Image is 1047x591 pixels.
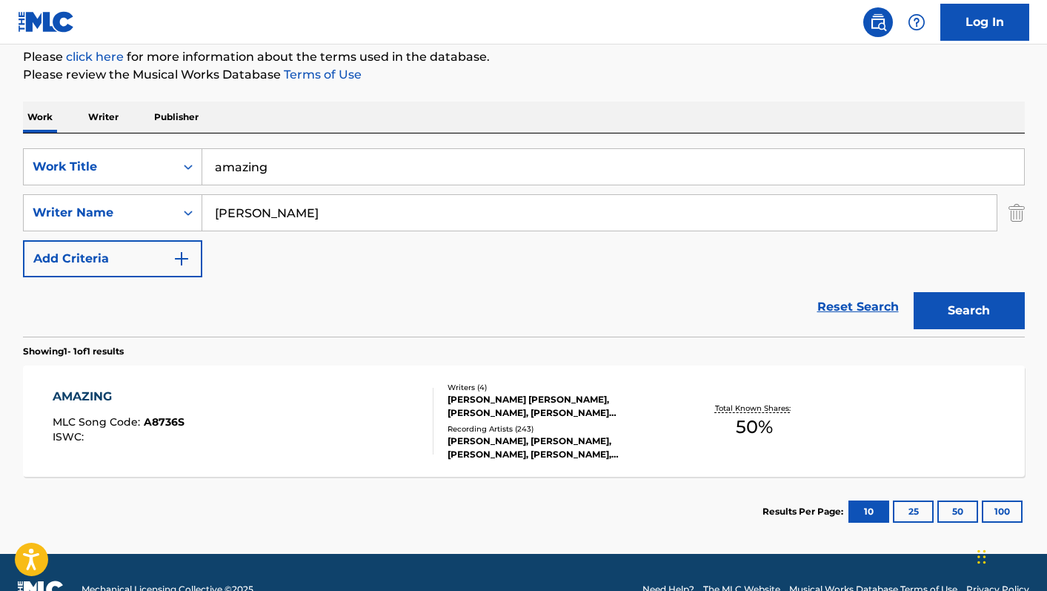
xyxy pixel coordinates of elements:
a: Public Search [863,7,893,37]
iframe: Chat Widget [973,520,1047,591]
span: A8736S [144,415,185,429]
div: Help [902,7,931,37]
p: Work [23,102,57,133]
p: Please for more information about the terms used in the database. [23,48,1025,66]
img: MLC Logo [18,11,75,33]
img: help [908,13,925,31]
a: Reset Search [810,291,906,323]
div: Writer Name [33,204,166,222]
a: AMAZINGMLC Song Code:A8736SISWC:Writers (4)[PERSON_NAME] [PERSON_NAME], [PERSON_NAME], [PERSON_NA... [23,366,1025,477]
p: Please review the Musical Works Database [23,66,1025,84]
span: ISWC : [53,430,87,443]
p: Results Per Page: [762,505,847,518]
img: search [869,13,887,31]
button: Add Criteria [23,240,202,277]
p: Total Known Shares: [715,403,794,414]
a: Log In [940,4,1029,41]
div: Work Title [33,158,166,176]
span: MLC Song Code : [53,415,144,429]
div: Recording Artists ( 243 ) [448,423,671,435]
a: click here [66,50,124,64]
a: Terms of Use [281,67,362,82]
img: Delete Criterion [1008,194,1025,231]
span: 50 % [736,414,773,440]
button: 25 [893,501,934,523]
p: Writer [84,102,123,133]
div: Writers ( 4 ) [448,382,671,393]
img: 9d2ae6d4665cec9f34b9.svg [173,250,190,268]
form: Search Form [23,148,1025,337]
div: Drag [977,535,986,579]
button: 100 [982,501,1023,523]
div: [PERSON_NAME], [PERSON_NAME], [PERSON_NAME], [PERSON_NAME], [PERSON_NAME] [448,435,671,461]
button: Search [914,292,1025,329]
button: 10 [848,501,889,523]
div: [PERSON_NAME] [PERSON_NAME], [PERSON_NAME], [PERSON_NAME] [PERSON_NAME] [PERSON_NAME] [448,393,671,420]
div: AMAZING [53,388,185,406]
p: Publisher [150,102,203,133]
p: Showing 1 - 1 of 1 results [23,345,124,358]
button: 50 [937,501,978,523]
